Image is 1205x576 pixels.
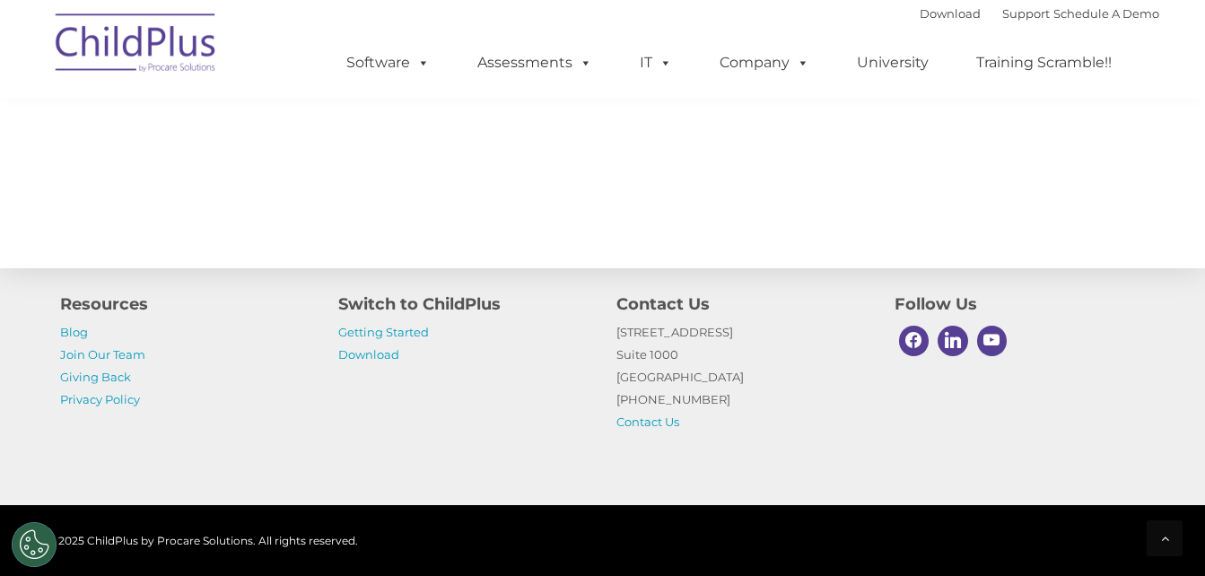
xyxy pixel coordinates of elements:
[60,347,145,362] a: Join Our Team
[895,321,934,361] a: Facebook
[338,347,399,362] a: Download
[249,118,304,132] span: Last name
[60,370,131,384] a: Giving Back
[973,321,1012,361] a: Youtube
[933,321,973,361] a: Linkedin
[60,325,88,339] a: Blog
[338,325,429,339] a: Getting Started
[622,45,690,81] a: IT
[249,192,326,205] span: Phone number
[60,392,140,406] a: Privacy Policy
[459,45,610,81] a: Assessments
[920,6,981,21] a: Download
[616,415,679,429] a: Contact Us
[895,292,1146,317] h4: Follow Us
[1002,6,1050,21] a: Support
[338,292,589,317] h4: Switch to ChildPlus
[328,45,448,81] a: Software
[47,534,358,547] span: © 2025 ChildPlus by Procare Solutions. All rights reserved.
[616,292,868,317] h4: Contact Us
[47,1,226,91] img: ChildPlus by Procare Solutions
[60,292,311,317] h4: Resources
[920,6,1159,21] font: |
[12,522,57,567] button: Cookies Settings
[702,45,827,81] a: Company
[1053,6,1159,21] a: Schedule A Demo
[958,45,1130,81] a: Training Scramble!!
[839,45,947,81] a: University
[616,321,868,433] p: [STREET_ADDRESS] Suite 1000 [GEOGRAPHIC_DATA] [PHONE_NUMBER]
